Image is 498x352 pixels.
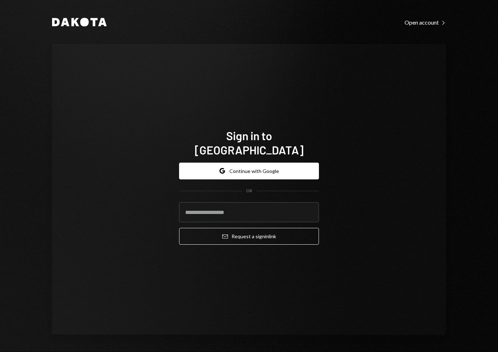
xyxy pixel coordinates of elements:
[179,163,319,179] button: Continue with Google
[405,18,446,26] a: Open account
[179,128,319,157] h1: Sign in to [GEOGRAPHIC_DATA]
[179,228,319,245] button: Request a signinlink
[246,188,252,194] div: OR
[405,19,446,26] div: Open account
